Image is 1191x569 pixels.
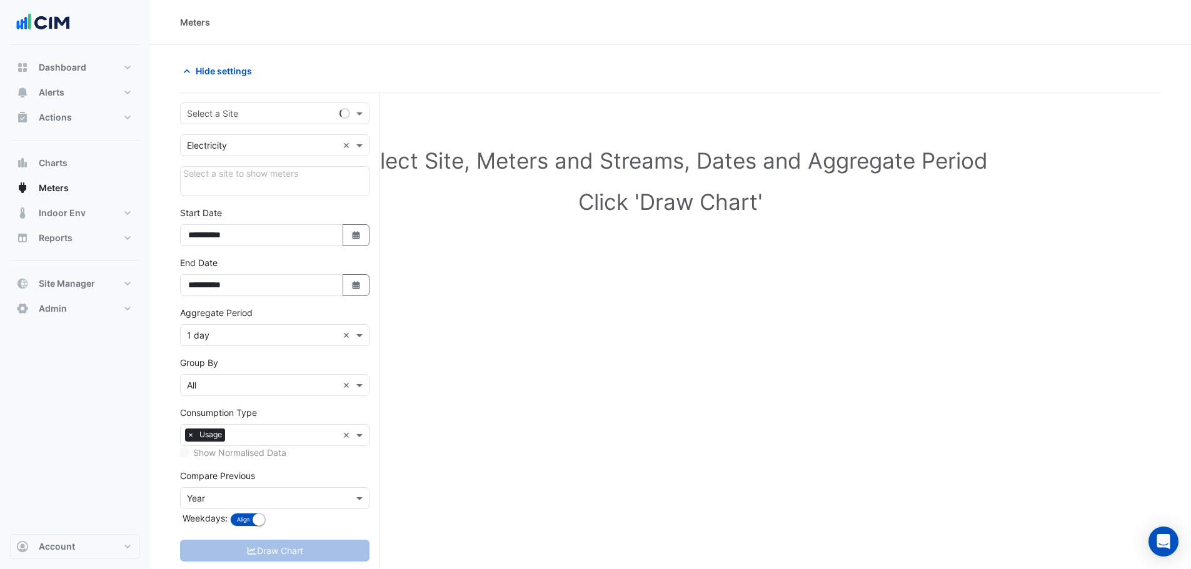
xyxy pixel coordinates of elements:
button: Alerts [10,80,140,105]
span: Actions [39,111,72,124]
label: End Date [180,256,218,269]
span: Dashboard [39,61,86,74]
span: Indoor Env [39,207,86,219]
span: Account [39,540,75,553]
span: × [185,428,196,441]
button: Charts [10,151,140,176]
button: Meters [10,176,140,200]
div: Meters [180,16,210,29]
span: Reports [39,232,73,244]
span: Clear [343,428,353,442]
span: Alerts [39,86,64,99]
app-icon: Site Manager [16,277,29,290]
button: Account [10,534,140,559]
button: Site Manager [10,271,140,296]
span: Meters [39,182,69,194]
button: Hide settings [180,60,260,82]
span: Usage [196,428,225,441]
app-icon: Meters [16,182,29,194]
span: Charts [39,157,68,169]
label: Aggregate Period [180,306,253,319]
app-icon: Actions [16,111,29,124]
app-icon: Reports [16,232,29,244]
app-icon: Indoor Env [16,207,29,219]
span: Clear [343,329,353,342]
app-icon: Admin [16,302,29,315]
div: Open Intercom Messenger [1148,527,1178,557]
app-icon: Alerts [16,86,29,99]
fa-icon: Select Date [351,280,362,290]
label: Compare Previous [180,469,255,482]
span: Site Manager [39,277,95,290]
h1: Select Site, Meters and Streams, Dates and Aggregate Period [200,147,1141,174]
span: Clear [343,379,353,392]
fa-icon: Select Date [351,230,362,240]
h1: Click 'Draw Chart' [200,189,1141,215]
button: Admin [10,296,140,321]
label: Show Normalised Data [193,446,286,459]
button: Dashboard [10,55,140,80]
div: Click Update or Cancel in Details panel [180,166,369,196]
label: Weekdays: [180,512,228,525]
img: Company Logo [15,10,71,35]
span: Clear [343,139,353,152]
button: Indoor Env [10,200,140,225]
app-icon: Charts [16,157,29,169]
span: Hide settings [196,64,252,77]
span: Admin [39,302,67,315]
button: Actions [10,105,140,130]
label: Start Date [180,206,222,219]
label: Group By [180,356,218,369]
app-icon: Dashboard [16,61,29,74]
button: Reports [10,225,140,250]
div: Select meters or streams to enable normalisation [180,446,369,459]
label: Consumption Type [180,406,257,419]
